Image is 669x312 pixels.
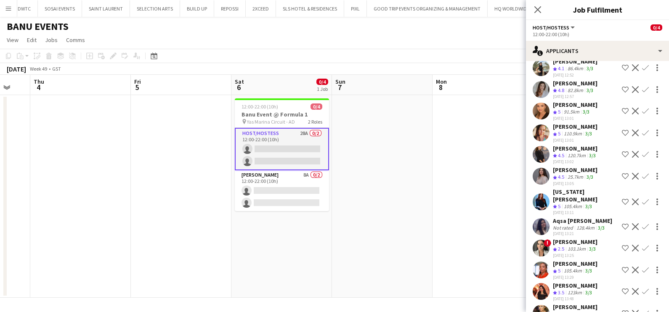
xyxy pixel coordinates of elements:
div: 128.4km [575,225,596,231]
div: [DATE] 12:52 [553,72,597,78]
div: [DATE] 13:01 [553,137,597,143]
span: Sat [235,78,244,85]
app-skills-label: 3/3 [589,152,596,159]
div: [DATE] 13:48 [553,296,597,301]
div: 91.5km [562,108,581,116]
span: Jobs [45,36,58,44]
app-card-role: Host/Hostess28A0/212:00-22:00 (10h) [235,128,329,170]
span: 5 [558,203,560,209]
div: [DATE] 13:05 [553,181,597,186]
span: 4.5 [558,174,564,180]
span: 0/4 [311,103,322,110]
div: GST [52,66,61,72]
app-skills-label: 3/3 [587,87,593,93]
div: 82.8km [566,87,585,94]
span: Yas Marina Circuit - AD [247,119,295,125]
app-skills-label: 3/3 [583,108,589,115]
button: SAINT LAURENT [82,0,130,17]
button: DWTC [11,0,38,17]
span: 0/4 [650,24,662,31]
div: [DATE] [7,65,26,73]
div: [PERSON_NAME] [553,238,597,246]
span: 8 [435,82,447,92]
span: 4 [32,82,44,92]
app-skills-label: 3/3 [598,225,605,231]
button: SLS HOTEL & RESIDENCES [276,0,344,17]
div: 12:00-22:00 (10h) [533,31,662,37]
a: Edit [24,34,40,45]
div: Not rated [553,225,575,231]
a: View [3,34,22,45]
span: 6 [234,82,244,92]
span: 5 [558,267,560,274]
div: [PERSON_NAME] [553,145,597,152]
h3: Banu Event @ Formula 1 [235,111,329,118]
span: Comms [66,36,85,44]
div: [DATE] 13:02 [553,159,597,164]
span: Host/Hostess [533,24,569,31]
div: [US_STATE][PERSON_NAME] [553,188,619,203]
span: Mon [436,78,447,85]
app-skills-label: 3/3 [585,289,592,296]
button: SELECTION ARTS [130,0,180,17]
span: 5 [133,82,141,92]
span: Sun [335,78,345,85]
div: [PERSON_NAME] [553,260,597,267]
app-skills-label: 3/3 [585,130,592,137]
div: [DATE] 13:29 [553,275,597,280]
app-card-role: [PERSON_NAME]8A0/212:00-22:00 (10h) [235,170,329,211]
span: Thu [34,78,44,85]
div: [PERSON_NAME] [553,101,597,108]
div: [DATE] 13:25 [553,253,597,258]
app-skills-label: 3/3 [585,267,592,274]
div: 25.7km [566,174,585,181]
div: [DATE] 13:21 [553,231,612,236]
div: [PERSON_NAME] [553,282,597,289]
app-skills-label: 3/3 [589,246,596,252]
div: 103.1km [566,246,587,253]
span: 5 [558,130,560,137]
div: [PERSON_NAME] [553,166,597,174]
div: 105.4km [562,267,584,275]
app-skills-label: 3/3 [587,174,593,180]
span: 2 Roles [308,119,322,125]
h1: BANU EVENTS [7,20,69,33]
button: GOOD TRIP EVENTS ORGANIZING & MANAGEMENT [367,0,488,17]
span: Fri [134,78,141,85]
div: 86.4km [566,65,585,72]
div: [DATE] 13:11 [553,210,619,215]
app-job-card: 12:00-22:00 (10h)0/4Banu Event @ Formula 1 Yas Marina Circuit - AD2 RolesHost/Hostess28A0/212:00-... [235,98,329,211]
span: 7 [334,82,345,92]
button: 2XCEED [246,0,276,17]
button: SOSAI EVENTS [38,0,82,17]
span: 5 [558,108,560,115]
app-skills-label: 3/3 [587,65,593,71]
button: REPOSSI [214,0,246,17]
div: 105.4km [562,203,584,210]
span: 4.1 [558,65,564,71]
div: 110.9km [562,130,584,137]
span: 4.8 [558,87,564,93]
div: Aqsa [PERSON_NAME] [553,217,612,225]
span: 0/4 [316,79,328,85]
app-skills-label: 3/3 [585,203,592,209]
div: [PERSON_NAME] [553,58,597,65]
a: Comms [63,34,88,45]
span: 4.5 [558,152,564,159]
button: PIXL [344,0,367,17]
div: [PERSON_NAME] [553,123,597,130]
button: Host/Hostess [533,24,576,31]
a: Jobs [42,34,61,45]
span: ! [544,239,551,247]
div: 1 Job [317,86,328,92]
button: BUILD UP [180,0,214,17]
div: [DATE] 13:01 [553,116,597,121]
div: [PERSON_NAME] [553,79,597,87]
span: Week 49 [28,66,49,72]
h3: Job Fulfilment [526,4,669,15]
div: 120.7km [566,152,587,159]
div: [PERSON_NAME] [553,303,597,311]
div: [DATE] 12:57 [553,94,597,99]
div: 123km [566,289,584,296]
